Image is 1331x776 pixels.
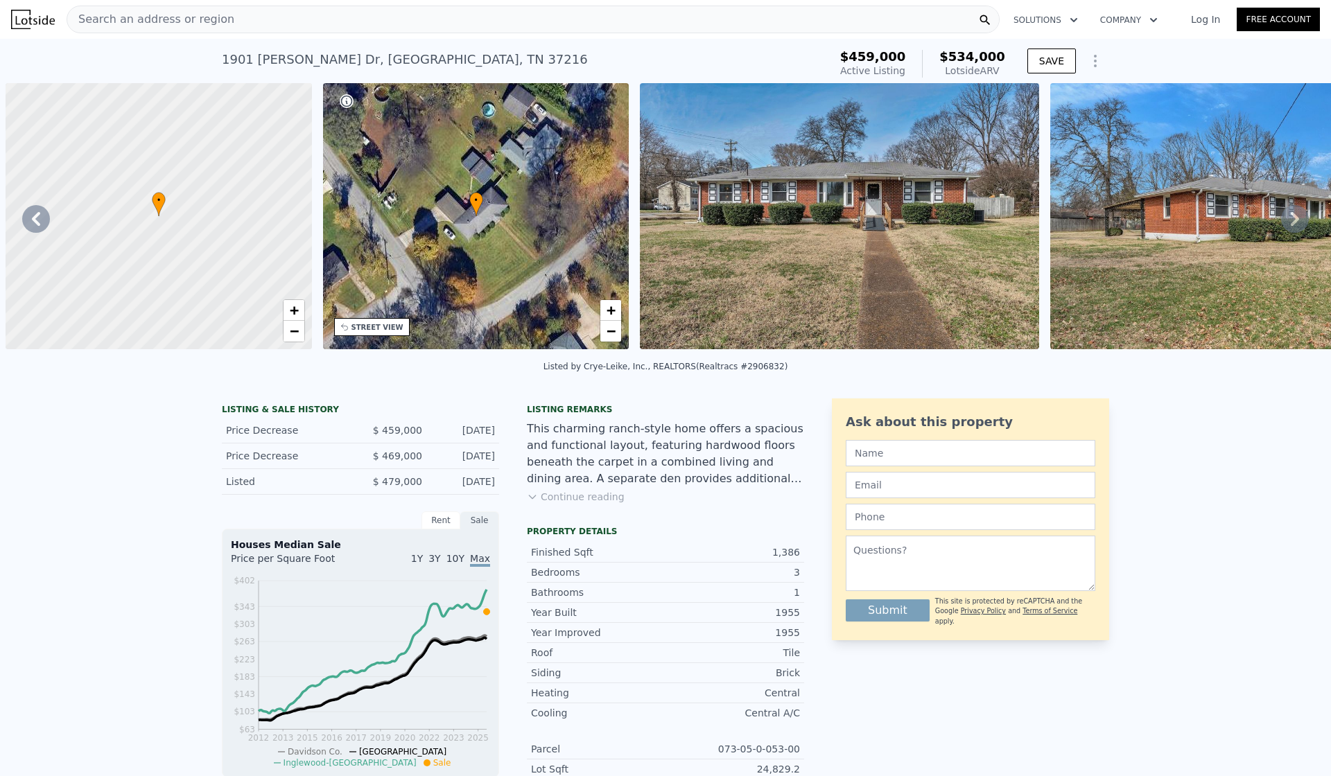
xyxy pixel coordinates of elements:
span: • [469,194,483,206]
input: Name [846,440,1095,466]
a: Zoom in [600,300,621,321]
a: Zoom out [284,321,304,342]
span: [GEOGRAPHIC_DATA] [359,747,446,757]
button: Continue reading [527,490,625,504]
div: [DATE] [433,423,495,437]
div: 1955 [665,606,800,619]
span: Max [470,553,490,567]
div: LISTING & SALE HISTORY [222,404,499,418]
span: $ 479,000 [373,476,422,487]
div: • [469,192,483,216]
button: Solutions [1002,8,1089,33]
tspan: $343 [234,602,255,612]
div: Price per Square Foot [231,552,360,574]
div: Year Improved [531,626,665,640]
a: Zoom in [284,300,304,321]
tspan: 2023 [443,733,464,743]
span: 1Y [411,553,423,564]
input: Email [846,472,1095,498]
div: 1 [665,585,800,599]
button: Show Options [1081,47,1109,75]
span: + [289,301,298,319]
tspan: $63 [239,725,255,734]
div: [DATE] [433,475,495,488]
div: Houses Median Sale [231,538,490,552]
span: − [607,322,616,339]
span: Inglewood-[GEOGRAPHIC_DATA] [284,758,417,768]
input: Phone [846,504,1095,530]
div: Sale [460,511,499,529]
div: [DATE] [433,449,495,463]
div: Tile [665,646,800,660]
div: Bathrooms [531,585,665,599]
span: Active Listing [840,65,905,76]
tspan: $303 [234,619,255,629]
img: Sale: 145412960 Parcel: 91517388 [640,83,1039,349]
span: $ 459,000 [373,425,422,436]
span: + [607,301,616,319]
div: Price Decrease [226,423,349,437]
div: Listed by Crye-Leike, Inc., REALTORS (Realtracs #2906832) [543,362,788,371]
div: Siding [531,666,665,680]
a: Zoom out [600,321,621,342]
div: • [152,192,166,216]
tspan: $183 [234,672,255,682]
span: Davidson Co. [288,747,342,757]
button: Submit [846,599,930,621]
tspan: 2016 [321,733,342,743]
a: Terms of Service [1023,607,1077,615]
span: $459,000 [840,49,906,64]
div: Year Built [531,606,665,619]
div: Property details [527,526,804,537]
tspan: 2025 [467,733,489,743]
tspan: 2022 [419,733,440,743]
button: SAVE [1027,48,1076,73]
span: 3Y [428,553,440,564]
div: Brick [665,666,800,680]
div: 3 [665,565,800,579]
span: 10Y [446,553,464,564]
tspan: 2012 [248,733,270,743]
span: • [152,194,166,206]
div: Listing remarks [527,404,804,415]
button: Company [1089,8,1169,33]
div: 24,829.2 [665,762,800,776]
tspan: 2020 [394,733,416,743]
tspan: $263 [234,637,255,646]
span: Sale [433,758,451,768]
div: Bedrooms [531,565,665,579]
div: Finished Sqft [531,545,665,559]
span: $ 469,000 [373,450,422,461]
div: Heating [531,686,665,700]
tspan: 2017 [345,733,367,743]
tspan: 2015 [297,733,318,743]
div: 1901 [PERSON_NAME] Dr , [GEOGRAPHIC_DATA] , TN 37216 [222,50,588,69]
a: Free Account [1237,8,1320,31]
span: Search an address or region [67,11,234,28]
div: Central [665,686,800,700]
div: STREET VIEW [351,322,403,333]
div: Ask about this property [846,412,1095,432]
div: Roof [531,646,665,660]
div: Central A/C [665,706,800,720]
span: $534,000 [939,49,1005,64]
div: Cooling [531,706,665,720]
a: Privacy Policy [961,607,1006,615]
div: This charming ranch-style home offers a spacious and functional layout, featuring hardwood floors... [527,421,804,487]
div: Rent [421,511,460,529]
tspan: $103 [234,707,255,716]
div: This site is protected by reCAPTCHA and the Google and apply. [935,597,1095,626]
div: Listed [226,475,349,488]
span: − [289,322,298,339]
tspan: $143 [234,689,255,699]
div: Lot Sqft [531,762,665,776]
div: 1,386 [665,545,800,559]
div: Price Decrease [226,449,349,463]
div: 1955 [665,626,800,640]
tspan: 2019 [370,733,392,743]
a: Log In [1174,12,1237,26]
div: 073-05-0-053-00 [665,742,800,756]
div: Lotside ARV [939,64,1005,78]
tspan: $223 [234,655,255,664]
img: Lotside [11,10,55,29]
